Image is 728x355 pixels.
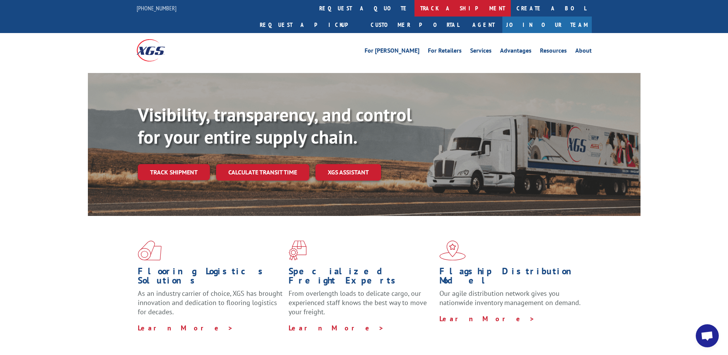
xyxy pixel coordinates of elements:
a: Track shipment [138,164,210,180]
img: xgs-icon-total-supply-chain-intelligence-red [138,241,162,260]
a: XGS ASSISTANT [315,164,381,181]
h1: Specialized Freight Experts [289,267,434,289]
h1: Flagship Distribution Model [439,267,584,289]
a: [PHONE_NUMBER] [137,4,177,12]
a: Agent [465,17,502,33]
a: About [575,48,592,56]
a: Calculate transit time [216,164,309,181]
div: Open chat [696,324,719,347]
a: Resources [540,48,567,56]
a: Learn More > [289,323,384,332]
a: Learn More > [138,323,233,332]
p: From overlength loads to delicate cargo, our experienced staff knows the best way to move your fr... [289,289,434,323]
span: Our agile distribution network gives you nationwide inventory management on demand. [439,289,581,307]
b: Visibility, transparency, and control for your entire supply chain. [138,103,412,149]
h1: Flooring Logistics Solutions [138,267,283,289]
img: xgs-icon-focused-on-flooring-red [289,241,307,260]
a: Customer Portal [365,17,465,33]
a: Services [470,48,492,56]
a: For [PERSON_NAME] [365,48,419,56]
a: Request a pickup [254,17,365,33]
a: Advantages [500,48,532,56]
span: As an industry carrier of choice, XGS has brought innovation and dedication to flooring logistics... [138,289,282,316]
a: For Retailers [428,48,462,56]
img: xgs-icon-flagship-distribution-model-red [439,241,466,260]
a: Join Our Team [502,17,592,33]
a: Learn More > [439,314,535,323]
